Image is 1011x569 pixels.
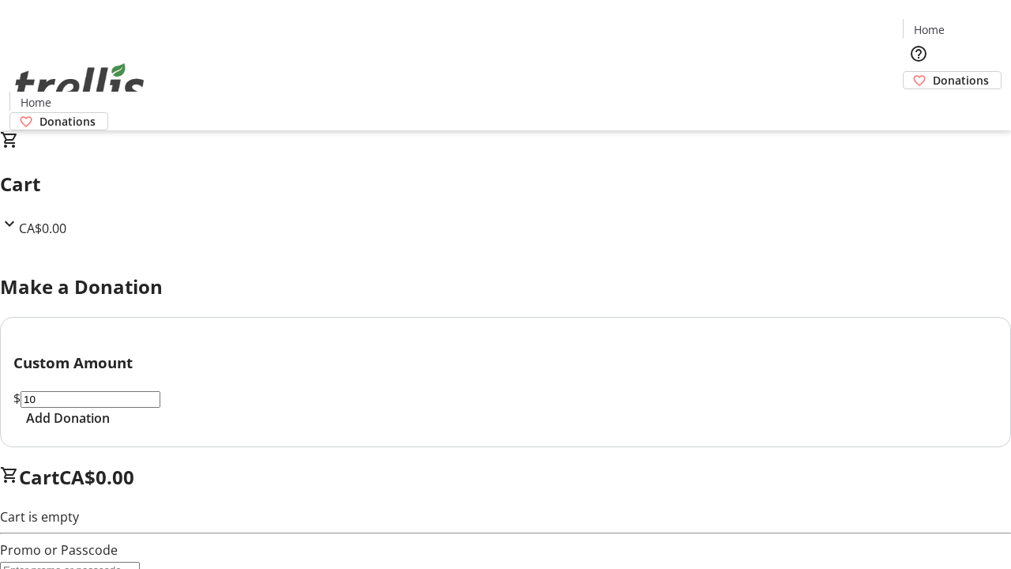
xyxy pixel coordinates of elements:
img: Orient E2E Organization hvzJzFsg5a's Logo [9,46,150,125]
a: Donations [903,71,1002,89]
span: Home [914,21,945,38]
span: CA$0.00 [19,220,66,237]
button: Add Donation [13,409,122,428]
span: Home [21,94,51,111]
button: Cart [903,89,934,121]
input: Donation Amount [21,391,160,408]
a: Home [10,94,61,111]
button: Help [903,38,934,70]
a: Donations [9,112,108,130]
span: CA$0.00 [59,464,134,490]
a: Home [904,21,954,38]
span: $ [13,390,21,407]
span: Add Donation [26,409,110,428]
h3: Custom Amount [13,352,998,374]
span: Donations [933,72,989,89]
span: Donations [39,113,96,130]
